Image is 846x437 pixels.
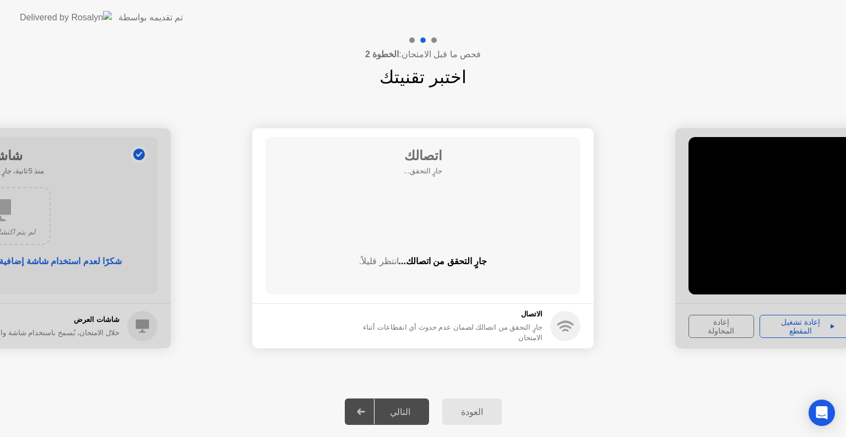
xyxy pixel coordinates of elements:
[404,146,443,166] h1: اتصالك
[356,322,543,343] div: جارٍ التحقق من اتصالك لضمان عدم حدوث أي انقطاعات أثناء الامتحان
[809,400,835,426] div: Open Intercom Messenger
[356,309,543,320] h5: الاتصال
[345,398,429,425] button: التالي
[265,255,581,268] div: جارٍ التحقق من اتصالك...
[375,407,426,417] div: التالي
[442,398,502,425] button: العودة
[365,50,399,59] b: الخطوة 2
[404,166,443,177] h5: جارٍ التحقق...
[118,11,183,24] div: تم تقديمه بواسطة
[446,407,498,417] div: العودة
[379,64,467,90] h1: اختبر تقنيتك
[365,48,481,61] h4: فحص ما قبل الامتحان:
[359,256,399,266] span: انتظر قليلاً.
[20,11,112,24] img: Delivered by Rosalyn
